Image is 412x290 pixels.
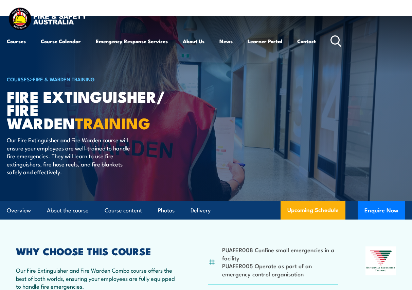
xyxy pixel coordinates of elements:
img: Nationally Recognised Training logo. [365,246,396,275]
a: About the course [47,202,89,220]
p: Our Fire Extinguisher and Fire Warden Combo course offers the best of both worlds, ensuring your ... [16,266,181,290]
a: Emergency Response Services [96,33,168,49]
a: Overview [7,202,31,220]
h6: > [7,75,175,83]
h2: WHY CHOOSE THIS COURSE [16,246,181,255]
li: PUAFER005 Operate as part of an emergency control organisation [222,262,338,278]
a: Upcoming Schedule [281,201,345,220]
a: About Us [183,33,204,49]
h1: Fire Extinguisher/ Fire Warden [7,90,175,129]
button: Enquire Now [358,201,405,220]
a: Learner Portal [248,33,282,49]
strong: TRAINING [75,111,150,134]
a: Delivery [191,202,211,220]
a: Course content [105,202,142,220]
a: Course Calendar [41,33,81,49]
a: Courses [7,33,26,49]
a: COURSES [7,75,30,83]
p: Our Fire Extinguisher and Fire Warden course will ensure your employees are well-trained to handl... [7,136,131,176]
a: Photos [158,202,175,220]
a: News [219,33,233,49]
a: Fire & Warden Training [33,75,95,83]
a: Contact [297,33,316,49]
li: PUAFER008 Confine small emergencies in a facility [222,246,338,262]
